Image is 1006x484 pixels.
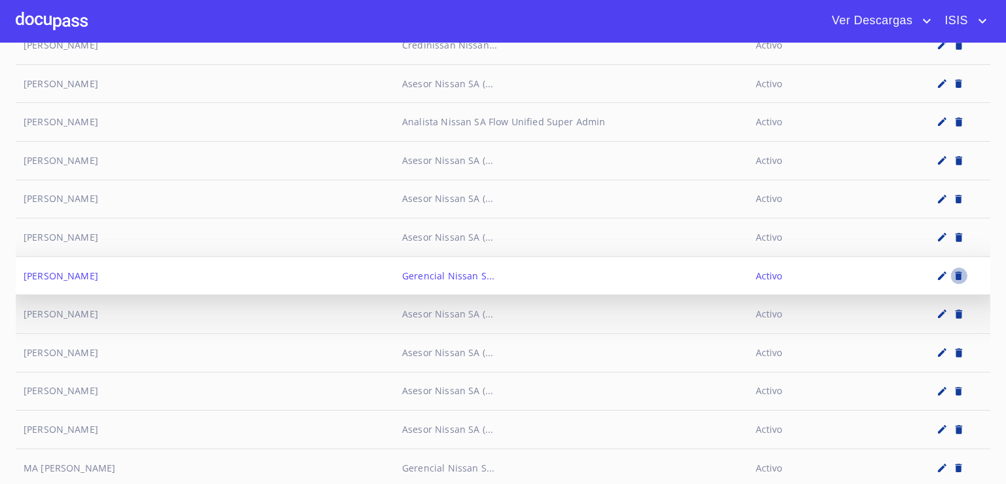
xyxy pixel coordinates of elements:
[394,295,748,334] td: Asesor Nissan SA (...
[748,180,830,218] td: Activo
[935,10,975,31] span: ISIS
[748,334,830,373] td: Activo
[748,103,830,142] td: Activo
[394,142,748,180] td: Asesor Nissan SA (...
[16,142,394,180] td: [PERSON_NAME]
[394,218,748,257] td: Asesor Nissan SA (...
[935,10,990,31] button: account of current user
[16,64,394,103] td: [PERSON_NAME]
[394,180,748,218] td: Asesor Nissan SA (...
[394,334,748,373] td: Asesor Nissan SA (...
[16,334,394,373] td: [PERSON_NAME]
[748,411,830,449] td: Activo
[748,372,830,411] td: Activo
[16,26,394,65] td: [PERSON_NAME]
[748,256,830,295] td: Activo
[748,64,830,103] td: Activo
[16,103,394,142] td: [PERSON_NAME]
[16,372,394,411] td: [PERSON_NAME]
[394,411,748,449] td: Asesor Nissan SA (...
[394,26,748,65] td: Credinissan Nissan...
[394,256,748,295] td: Gerencial Nissan S...
[16,218,394,257] td: [PERSON_NAME]
[16,256,394,295] td: [PERSON_NAME]
[16,180,394,218] td: [PERSON_NAME]
[748,26,830,65] td: Activo
[748,142,830,180] td: Activo
[394,103,748,142] td: Analista Nissan SA Flow Unified Super Admin
[394,372,748,411] td: Asesor Nissan SA (...
[748,218,830,257] td: Activo
[748,295,830,334] td: Activo
[394,64,748,103] td: Asesor Nissan SA (...
[822,10,919,31] span: Ver Descargas
[822,10,935,31] button: account of current user
[16,411,394,449] td: [PERSON_NAME]
[16,295,394,334] td: [PERSON_NAME]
